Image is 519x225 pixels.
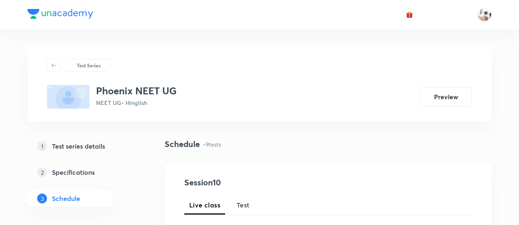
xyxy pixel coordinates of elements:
img: avatar [406,11,413,18]
a: Company Logo [27,9,93,21]
h4: Session 10 [184,176,333,189]
p: 1 [37,141,47,151]
span: Live class [189,200,220,210]
a: 2Specifications [27,164,139,180]
img: Company Logo [27,9,93,19]
img: Pragya Singh [478,8,492,22]
p: 2 [37,167,47,177]
h5: Schedule [52,194,80,203]
button: Preview [420,87,472,107]
h4: Schedule [165,138,200,150]
p: Test Series [77,62,101,69]
p: • 9 tests [203,140,221,149]
a: 1Test series details [27,138,139,154]
button: avatar [403,8,416,21]
p: 3 [37,194,47,203]
h3: Phoenix NEET UG [96,85,177,97]
h5: Test series details [52,141,105,151]
h5: Specifications [52,167,95,177]
span: Test [237,200,250,210]
img: fallback-thumbnail.png [47,85,89,109]
p: NEET UG • Hinglish [96,98,177,107]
